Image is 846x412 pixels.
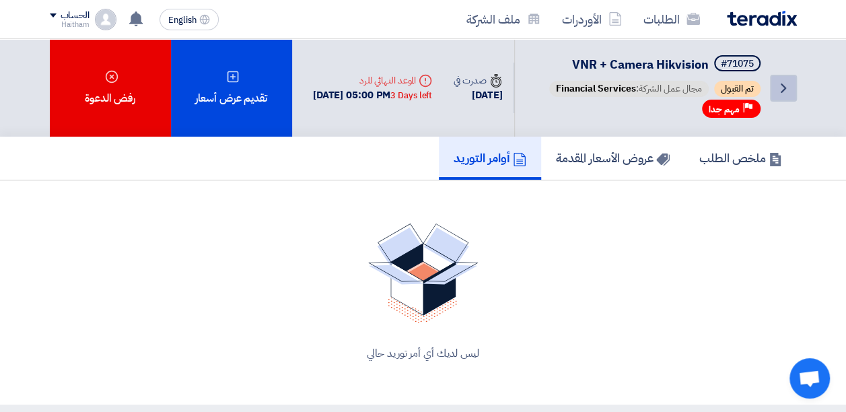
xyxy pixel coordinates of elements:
div: Haitham [50,21,90,28]
span: English [168,15,197,25]
span: تم القبول [714,81,761,97]
h5: VNR + Camera Hikvision [547,55,763,74]
span: VNR + Camera Hikvision [572,55,709,73]
img: Teradix logo [727,11,797,26]
div: [DATE] [454,88,502,103]
a: ملف الشركة [456,3,551,35]
a: Open chat [789,358,830,399]
div: صدرت في [454,73,502,88]
span: مجال عمل الشركة: [549,81,709,97]
a: أوامر التوريد [439,137,541,180]
img: profile_test.png [95,9,116,30]
div: رفض الدعوة [50,39,171,137]
a: الأوردرات [551,3,633,35]
div: #71075 [721,59,754,69]
a: عروض الأسعار المقدمة [541,137,684,180]
div: الحساب [61,10,90,22]
a: ملخص الطلب [684,137,797,180]
div: 3 Days left [390,89,432,102]
div: [DATE] 05:00 PM [313,88,432,103]
span: مهم جدا [709,103,740,116]
div: تقديم عرض أسعار [171,39,292,137]
span: Financial Services [556,81,636,96]
img: No Quotations Found! [368,224,479,324]
h5: أوامر التوريد [454,150,526,166]
h5: عروض الأسعار المقدمة [556,150,670,166]
h5: ملخص الطلب [699,150,782,166]
div: الموعد النهائي للرد [313,73,432,88]
div: ليس لديك أي أمر توريد حالي [66,345,781,362]
a: الطلبات [633,3,711,35]
button: English [160,9,219,30]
